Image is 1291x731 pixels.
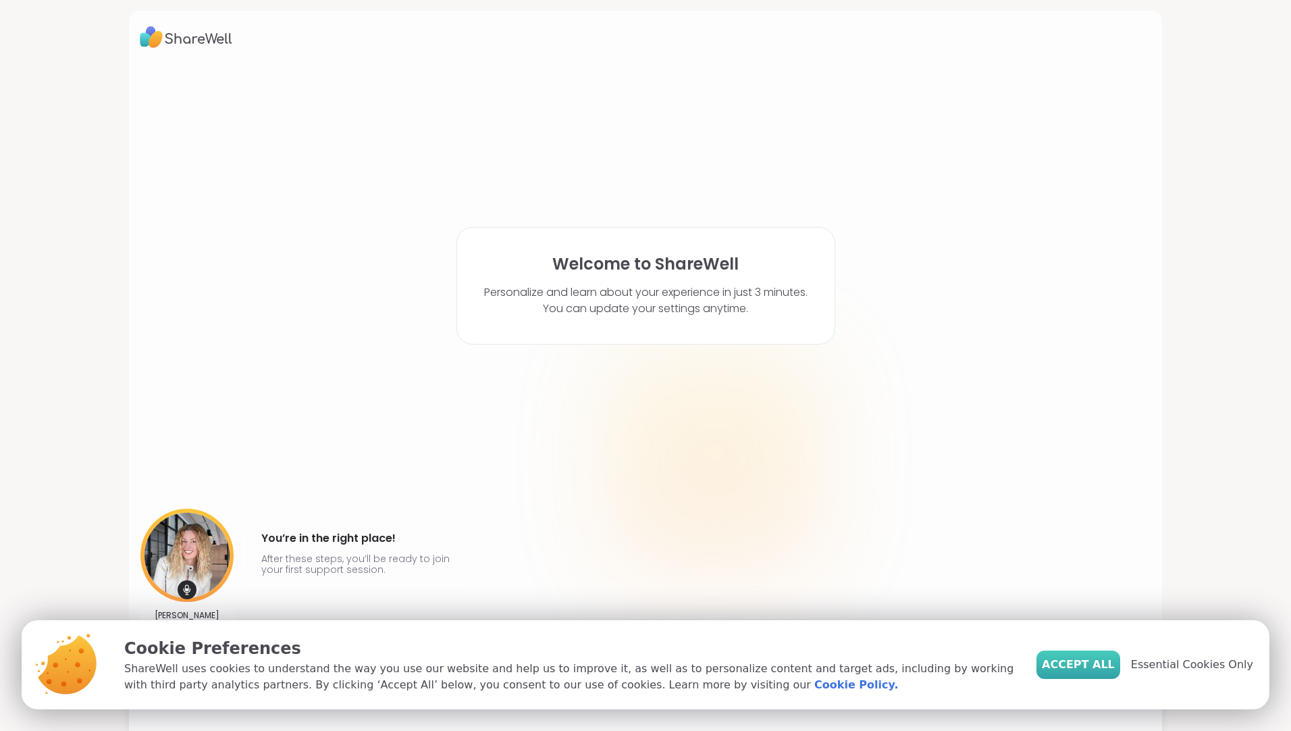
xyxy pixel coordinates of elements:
p: After these steps, you’ll be ready to join your first support session. [261,553,456,575]
h1: Welcome to ShareWell [552,255,739,274]
h4: You’re in the right place! [261,528,456,549]
p: Cookie Preferences [124,636,1015,661]
img: ShareWell Logo [140,22,232,53]
button: Accept All [1036,651,1120,679]
p: ShareWell uses cookies to understand the way you use our website and help us to improve it, as we... [124,661,1015,693]
img: mic icon [178,580,196,599]
p: [PERSON_NAME] [155,610,219,621]
a: Cookie Policy. [814,677,898,693]
span: Essential Cookies Only [1131,657,1253,673]
p: Personalize and learn about your experience in just 3 minutes. You can update your settings anytime. [484,284,808,317]
span: Accept All [1042,657,1115,673]
img: User image [140,509,234,602]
